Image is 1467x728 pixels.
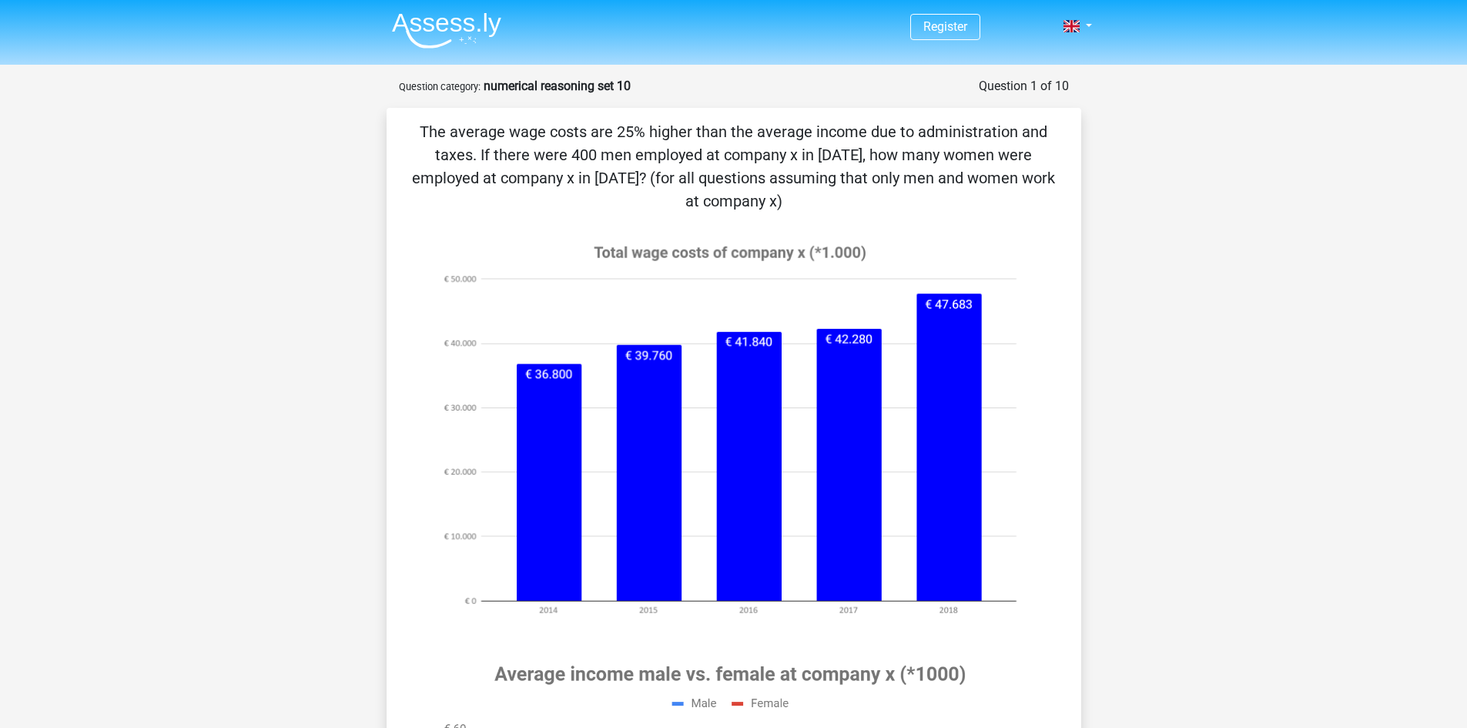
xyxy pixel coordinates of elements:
a: Register [923,19,967,34]
small: Question category: [399,81,481,92]
p: The average wage costs are 25% higher than the average income due to administration and taxes. If... [411,120,1057,213]
div: Question 1 of 10 [979,77,1069,96]
img: Assessly [392,12,501,49]
strong: numerical reasoning set 10 [484,79,631,93]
